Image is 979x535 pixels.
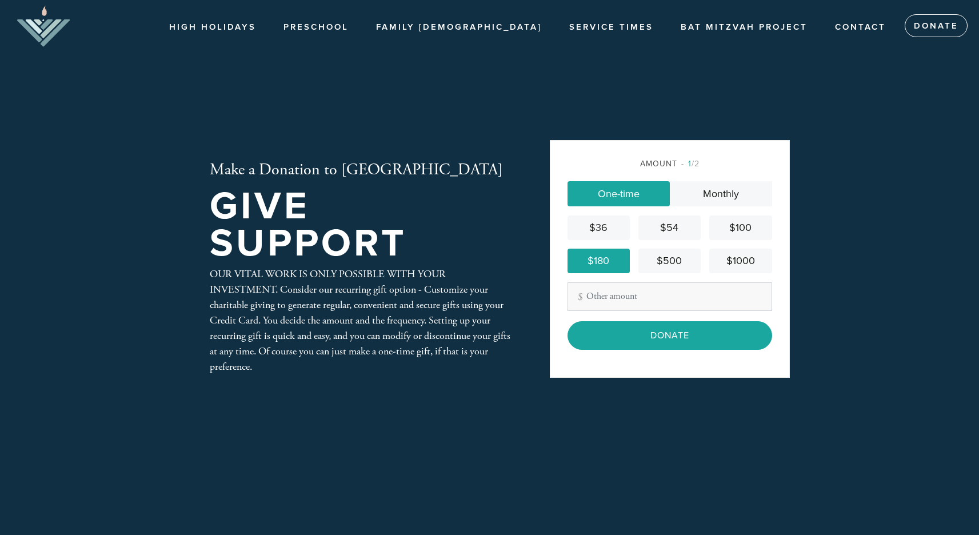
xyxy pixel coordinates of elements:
a: Bat Mitzvah Project [672,17,816,38]
a: Family [DEMOGRAPHIC_DATA] [367,17,550,38]
div: $180 [572,253,625,269]
a: Preschool [275,17,357,38]
a: Donate [905,14,968,37]
div: Amount [568,158,772,170]
a: $500 [638,249,701,273]
h1: Give Support [210,188,513,262]
a: Monthly [670,181,772,206]
a: $100 [709,215,772,240]
a: Service Times [561,17,662,38]
a: $180 [568,249,630,273]
div: $500 [643,253,696,269]
img: aJHC_stacked_0-removebg-preview.png [17,6,70,47]
a: $36 [568,215,630,240]
a: High Holidays [161,17,265,38]
div: $100 [714,220,767,235]
span: 1 [688,159,692,169]
span: /2 [681,159,700,169]
input: Other amount [568,282,772,311]
a: One-time [568,181,670,206]
div: $36 [572,220,625,235]
a: Contact [826,17,894,38]
input: Donate [568,321,772,350]
div: $54 [643,220,696,235]
h2: Make a Donation to [GEOGRAPHIC_DATA] [210,161,513,180]
div: OUR VITAL WORK IS ONLY POSSIBLE WITH YOUR INVESTMENT. Consider our recurring gift option - Custom... [210,266,513,374]
a: $54 [638,215,701,240]
div: $1000 [714,253,767,269]
a: $1000 [709,249,772,273]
